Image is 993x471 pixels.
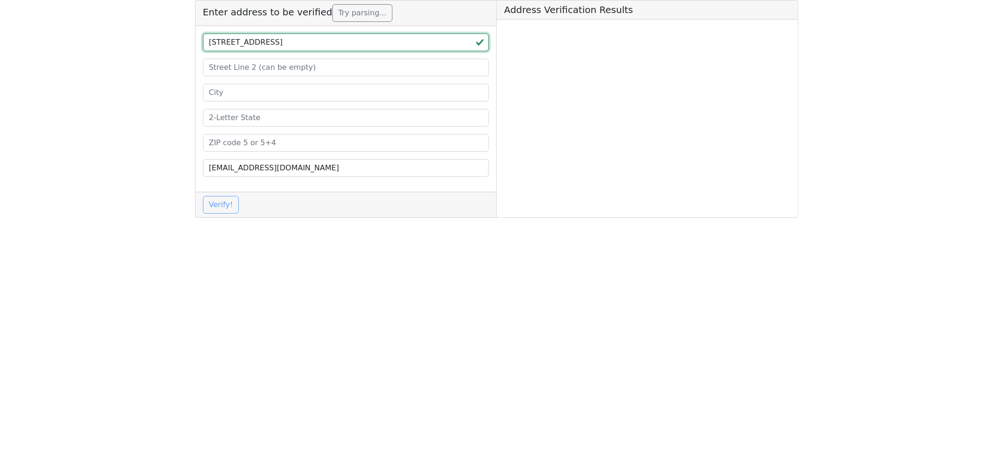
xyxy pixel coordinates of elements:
[203,34,489,51] input: Street Line 1
[203,134,489,152] input: ZIP code 5 or 5+4
[196,0,497,26] h5: Enter address to be verified
[497,0,798,20] h5: Address Verification Results
[203,159,489,177] input: Your Email
[203,59,489,76] input: Street Line 2 (can be empty)
[203,84,489,101] input: City
[203,109,489,127] input: 2-Letter State
[332,4,392,22] button: Try parsing...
